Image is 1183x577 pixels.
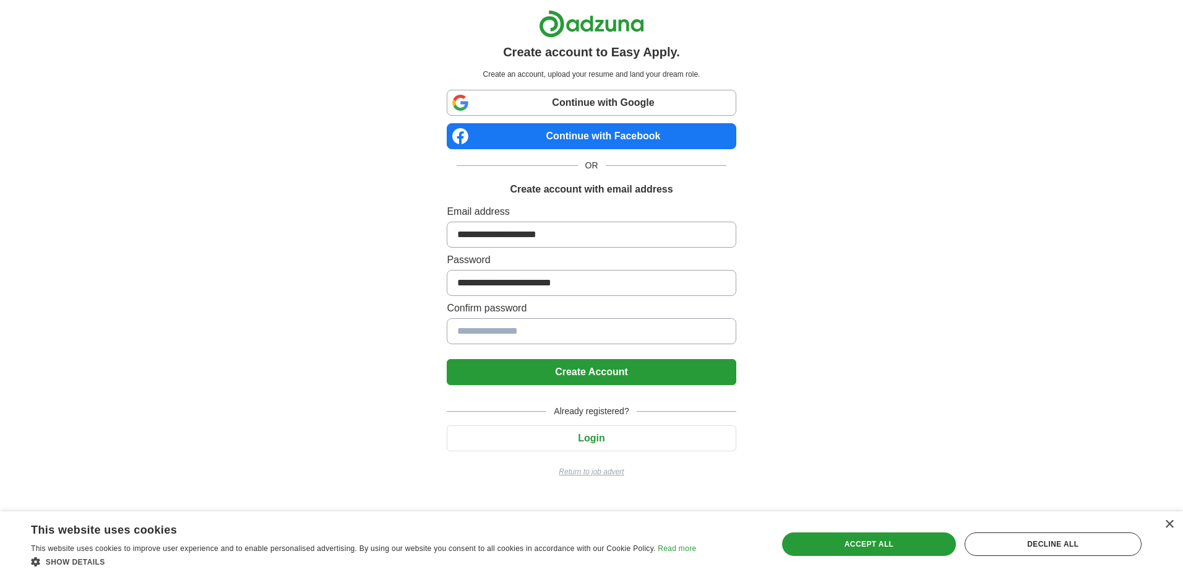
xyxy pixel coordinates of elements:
[46,558,105,566] span: Show details
[503,43,680,61] h1: Create account to Easy Apply.
[782,532,955,556] div: Accept all
[447,253,736,267] label: Password
[578,159,606,172] span: OR
[447,433,736,443] a: Login
[449,69,733,80] p: Create an account, upload your resume and land your dream role.
[546,405,636,418] span: Already registered?
[1164,520,1174,529] div: Close
[447,204,736,219] label: Email address
[447,90,736,116] a: Continue with Google
[447,123,736,149] a: Continue with Facebook
[31,555,696,568] div: Show details
[965,532,1142,556] div: Decline all
[658,544,696,553] a: Read more, opens a new window
[31,519,665,537] div: This website uses cookies
[447,359,736,385] button: Create Account
[447,301,736,316] label: Confirm password
[447,425,736,451] button: Login
[510,182,673,197] h1: Create account with email address
[447,466,736,477] a: Return to job advert
[539,10,644,38] img: Adzuna logo
[31,544,656,553] span: This website uses cookies to improve user experience and to enable personalised advertising. By u...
